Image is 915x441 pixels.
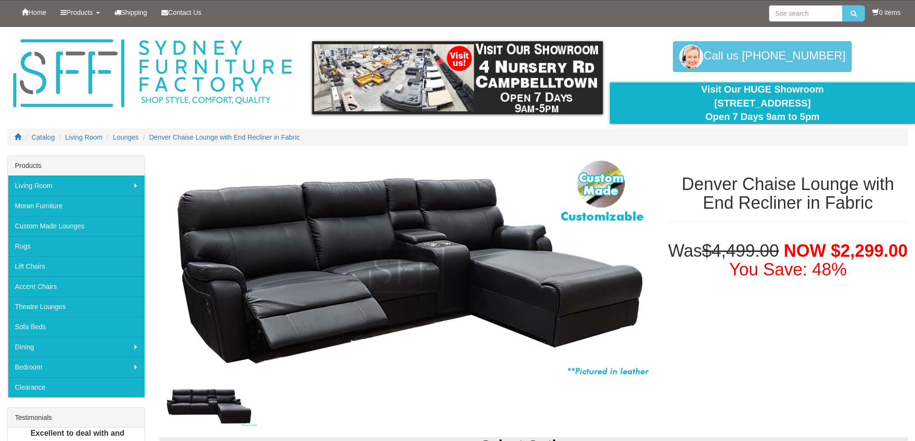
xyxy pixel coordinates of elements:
[8,236,145,256] a: Rugs
[769,5,842,22] input: Site search
[8,337,145,357] a: Dining
[154,0,208,24] a: Contact Us
[107,0,155,24] a: Shipping
[784,241,908,261] span: NOW $2,299.00
[702,241,779,261] del: $4,499.00
[8,377,145,397] a: Clearance
[66,9,93,16] span: Products
[8,216,145,236] a: Custom Made Lounges
[113,133,139,141] a: Lounges
[65,133,103,141] a: Living Room
[8,297,145,317] a: Theatre Lounges
[8,276,145,297] a: Accent Chairs
[149,133,300,141] a: Denver Chaise Lounge with End Recliner in Fabric
[312,41,603,114] img: showroom.gif
[53,0,107,24] a: Products
[32,133,55,141] a: Catalog
[168,9,201,16] span: Contact Us
[872,8,901,17] li: 0 items
[617,83,908,124] div: Visit Our HUGE Showroom [STREET_ADDRESS] Open 7 Days 9am to 5pm
[729,260,847,279] font: You Save: 48%
[121,9,147,16] span: Shipping
[8,176,145,196] a: Living Room
[14,0,53,24] a: Home
[8,156,145,176] div: Products
[28,9,46,16] span: Home
[8,256,145,276] a: Lift Chairs
[8,196,145,216] a: Moran Furniture
[668,241,908,279] h1: Was
[8,317,145,337] a: Sofa Beds
[668,175,908,213] h1: Denver Chaise Lounge with End Recliner in Fabric
[8,408,145,428] div: Testimonials
[8,36,296,111] img: Sydney Furniture Factory
[8,357,145,377] a: Bedroom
